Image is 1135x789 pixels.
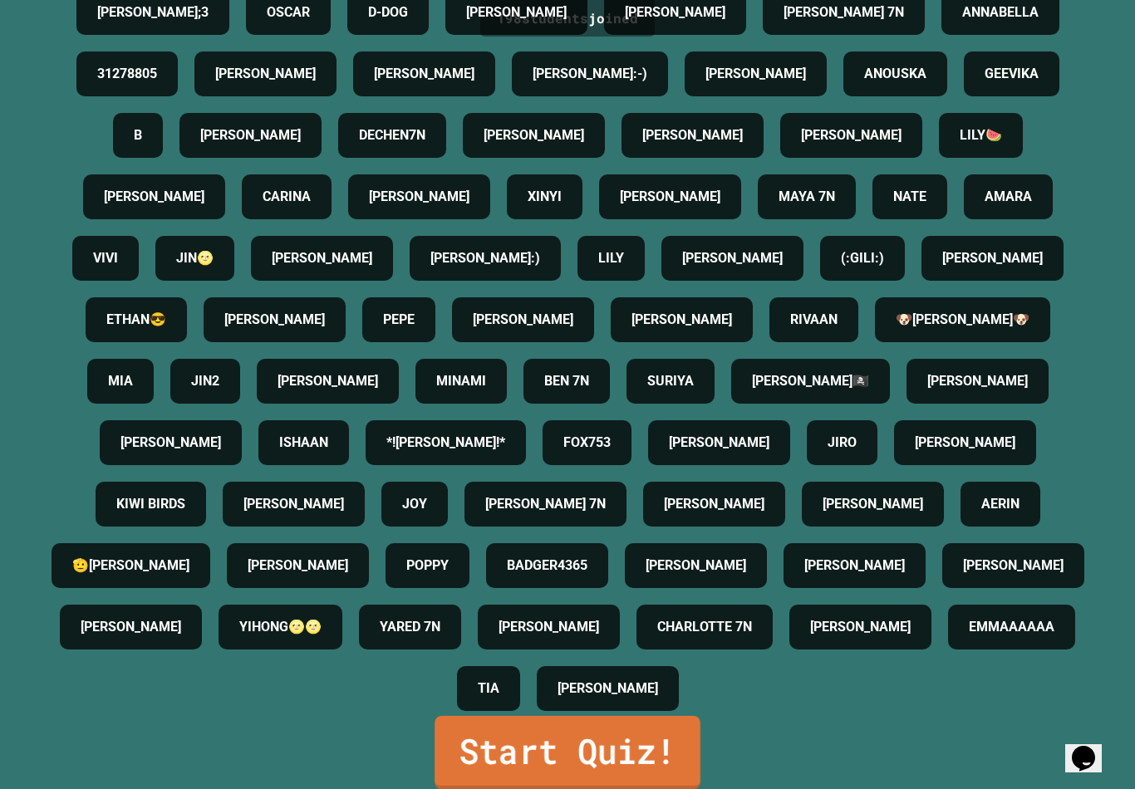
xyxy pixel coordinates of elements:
[864,64,926,84] h4: ANOUSKA
[484,125,584,145] h4: [PERSON_NAME]
[120,433,221,453] h4: [PERSON_NAME]
[657,617,752,637] h4: CHARLOTTE 7N
[642,125,743,145] h4: [PERSON_NAME]
[108,371,133,391] h4: MIA
[176,248,214,268] h4: JIN🌝
[942,248,1043,268] h4: [PERSON_NAME]
[985,187,1032,207] h4: AMARA
[81,617,181,637] h4: [PERSON_NAME]
[985,64,1039,84] h4: GEEVIKA
[97,64,157,84] h4: 31278805
[402,494,427,514] h4: JOY
[436,371,486,391] h4: MINAMI
[646,556,746,576] h4: [PERSON_NAME]
[682,248,783,268] h4: [PERSON_NAME]
[669,433,769,453] h4: [PERSON_NAME]
[200,125,301,145] h4: [PERSON_NAME]
[664,494,764,514] h4: [PERSON_NAME]
[896,310,1029,330] h4: 🐶[PERSON_NAME]🐶
[893,187,926,207] h4: NATE
[563,433,611,453] h4: FOX753
[215,64,316,84] h4: [PERSON_NAME]
[528,187,562,207] h4: XINYI
[116,494,185,514] h4: KIWI BIRDS
[1065,723,1118,772] iframe: chat widget
[263,187,311,207] h4: CARINA
[267,2,310,22] h4: OSCAR
[106,310,166,330] h4: ETHAN😎
[93,248,118,268] h4: VIVI
[784,2,904,22] h4: [PERSON_NAME] 7N
[485,494,606,514] h4: [PERSON_NAME] 7N
[248,556,348,576] h4: [PERSON_NAME]
[790,310,838,330] h4: RIVAAN
[962,2,1039,22] h4: ANNABELLA
[558,679,658,698] h4: [PERSON_NAME]
[969,617,1054,637] h4: EMMAAAAAA
[386,433,505,453] h4: *![PERSON_NAME]!*
[466,2,567,22] h4: [PERSON_NAME]
[359,125,425,145] h4: DECHEN7N
[927,371,1028,391] h4: [PERSON_NAME]
[72,556,189,576] h4: 🫡[PERSON_NAME]
[533,64,647,84] h4: [PERSON_NAME]:-)
[278,371,378,391] h4: [PERSON_NAME]
[823,494,923,514] h4: [PERSON_NAME]
[981,494,1020,514] h4: AERIN
[406,556,449,576] h4: POPPY
[380,617,440,637] h4: YARED 7N
[499,617,599,637] h4: [PERSON_NAME]
[374,64,474,84] h4: [PERSON_NAME]
[804,556,905,576] h4: [PERSON_NAME]
[801,125,902,145] h4: [PERSON_NAME]
[810,617,911,637] h4: [PERSON_NAME]
[507,556,587,576] h4: BADGER4365
[104,187,204,207] h4: [PERSON_NAME]
[598,248,624,268] h4: LILY
[960,125,1002,145] h4: LILY🍉
[631,310,732,330] h4: [PERSON_NAME]
[620,187,720,207] h4: [PERSON_NAME]
[243,494,344,514] h4: [PERSON_NAME]
[779,187,835,207] h4: MAYA 7N
[368,2,408,22] h4: D-DOG
[369,187,469,207] h4: [PERSON_NAME]
[625,2,725,22] h4: [PERSON_NAME]
[383,310,415,330] h4: PEPE
[97,2,209,22] h4: [PERSON_NAME];3
[224,310,325,330] h4: [PERSON_NAME]
[841,248,884,268] h4: (:GILI:)
[963,556,1064,576] h4: [PERSON_NAME]
[915,433,1015,453] h4: [PERSON_NAME]
[544,371,589,391] h4: BEN 7N
[478,679,499,698] h4: TIA
[239,617,322,637] h4: YIHONG🌝🌝
[134,125,142,145] h4: B
[430,248,540,268] h4: [PERSON_NAME]:)
[191,371,219,391] h4: JIN2
[828,433,857,453] h4: JIRO
[647,371,694,391] h4: SURIYA
[705,64,806,84] h4: [PERSON_NAME]
[435,716,700,789] a: Start Quiz!
[279,433,328,453] h4: ISHAAN
[272,248,372,268] h4: [PERSON_NAME]
[752,371,869,391] h4: [PERSON_NAME]🏴‍☠️
[473,310,573,330] h4: [PERSON_NAME]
